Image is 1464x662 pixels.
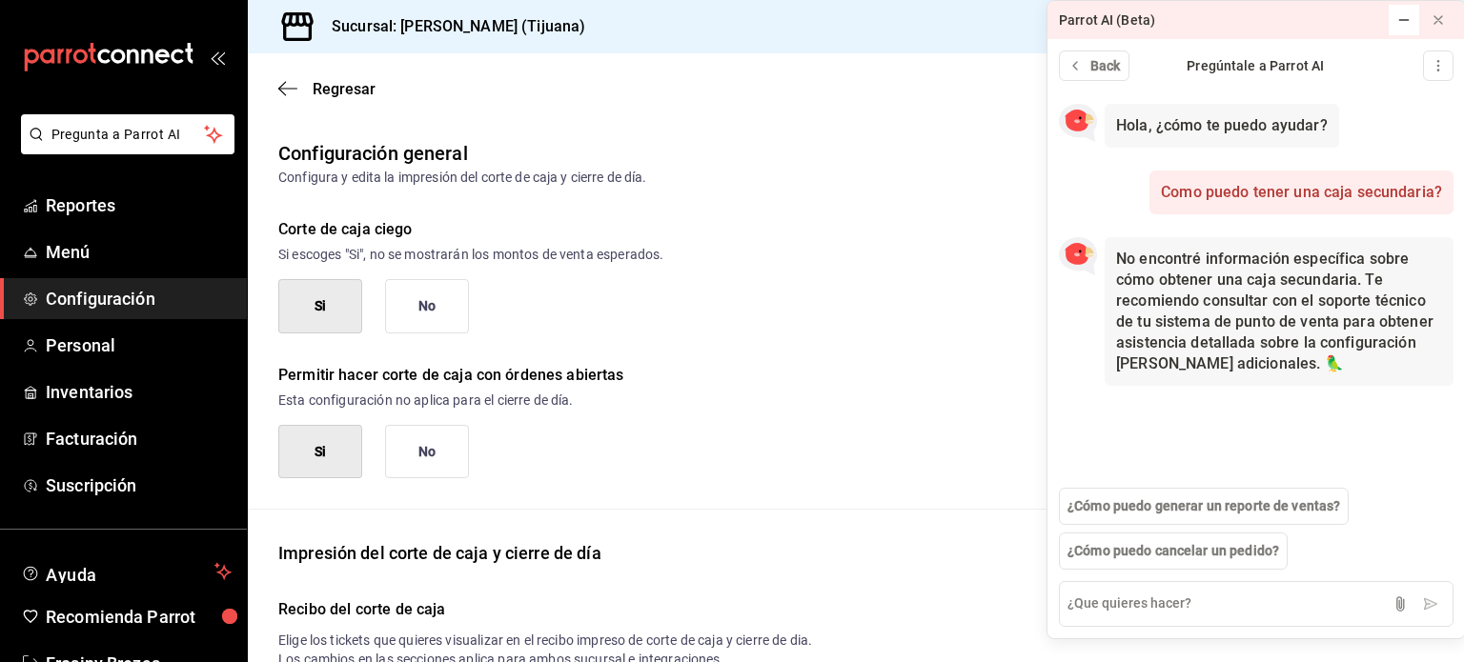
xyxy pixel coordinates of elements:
a: Pregunta a Parrot AI [13,138,234,158]
span: ¿Cómo puedo generar un reporte de ventas? [1067,496,1340,516]
button: ¿Cómo puedo cancelar un pedido? [1059,532,1288,570]
h6: Recibo del corte de caja [278,596,1433,623]
button: Pregunta a Parrot AI [21,114,234,154]
button: ¿Cómo puedo generar un reporte de ventas? [1059,488,1349,525]
span: Facturación [46,426,232,451]
button: Regresar [278,80,376,98]
button: Si [278,425,362,479]
div: Permitir hacer corte de caja con órdenes abiertas [278,364,1433,387]
span: Recomienda Parrot [46,604,232,630]
span: Menú [46,239,232,265]
p: Esta configuración no aplica para el cierre de día. [278,391,1433,410]
div: Parrot AI (Beta) [1059,10,1155,30]
span: Ayuda [46,560,207,583]
button: Back [1059,50,1129,81]
span: Configuración [46,286,232,311]
div: Impresión del corte de caja y cierre de día [278,540,1433,566]
p: No encontré información específica sobre cómo obtener una caja secundaria. Te recomiendo consulta... [1116,249,1442,374]
span: Reportes [46,192,232,218]
span: Back [1090,56,1121,76]
div: Corte de caja ciego [278,218,1433,241]
button: No [385,425,469,479]
span: Regresar [313,80,376,98]
div: Configuración general [278,139,468,168]
div: Configura y edita la impresión del corte de caja y cierre de día. [278,168,1433,188]
p: Si escoges "Si", no se mostrarán los montos de venta esperados. [278,245,1433,264]
h3: Sucursal: [PERSON_NAME] (Tijuana) [316,15,585,38]
span: Pregunta a Parrot AI [51,125,205,145]
span: Como puedo tener una caja secundaria? [1161,182,1442,203]
button: open_drawer_menu [210,50,225,65]
button: Si [278,279,362,333]
div: Pregúntale a Parrot AI [1129,56,1382,76]
span: ¿Cómo puedo cancelar un pedido? [1067,541,1279,561]
div: Hola, ¿cómo te puedo ayudar? [1116,115,1328,136]
span: Personal [46,332,232,358]
span: Inventarios [46,379,232,405]
span: Suscripción [46,472,232,498]
button: No [385,279,469,333]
